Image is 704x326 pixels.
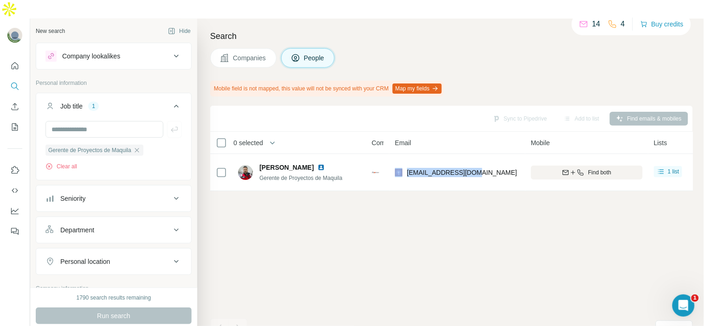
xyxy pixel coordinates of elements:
button: My lists [7,119,22,135]
span: [PERSON_NAME] [259,163,314,172]
p: 4 [621,19,625,30]
div: Department [60,225,94,235]
div: Personal location [60,257,110,266]
div: Job title [60,102,83,111]
button: Search [7,78,22,95]
button: Use Surfe API [7,182,22,199]
p: Personal information [36,79,192,87]
button: Use Surfe on LinkedIn [7,162,22,179]
button: Map my fields [393,83,442,94]
span: Mobile [531,138,550,147]
img: Logo of Bepensa [372,169,379,176]
span: [EMAIL_ADDRESS][DOMAIN_NAME] [407,169,517,176]
div: 1790 search results remaining [77,294,151,302]
button: Dashboard [7,203,22,219]
span: Companies [233,53,267,63]
img: Avatar [7,28,22,43]
span: 0 selected [233,138,263,147]
span: Lists [654,138,667,147]
span: People [304,53,325,63]
span: Find both [588,168,611,177]
p: 14 [592,19,601,30]
button: Feedback [7,223,22,240]
div: New search [36,27,65,35]
img: Avatar [238,165,253,180]
button: Buy credits [640,18,684,31]
div: 1 [88,102,99,110]
button: Company lookalikes [36,45,191,67]
span: Company [372,138,400,147]
div: Seniority [60,194,85,203]
button: Job title1 [36,95,191,121]
span: 1 [691,294,699,302]
button: Hide [161,24,197,38]
button: Seniority [36,187,191,210]
img: provider leadmagic logo [395,168,402,177]
iframe: Intercom live chat [672,294,695,317]
span: Email [395,138,411,147]
button: Department [36,219,191,241]
img: LinkedIn logo [317,164,325,171]
button: Personal location [36,250,191,273]
span: Gerente de Proyectos de Maquila [259,175,342,181]
p: Company information [36,284,192,293]
span: 1 list [668,167,679,176]
button: Enrich CSV [7,98,22,115]
span: Gerente de Proyectos de Maquila [48,146,131,154]
button: Quick start [7,58,22,74]
div: Mobile field is not mapped, this value will not be synced with your CRM [210,81,444,96]
button: Clear all [45,162,77,171]
div: Company lookalikes [62,51,120,61]
button: Find both [531,166,643,179]
h4: Search [210,30,693,43]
